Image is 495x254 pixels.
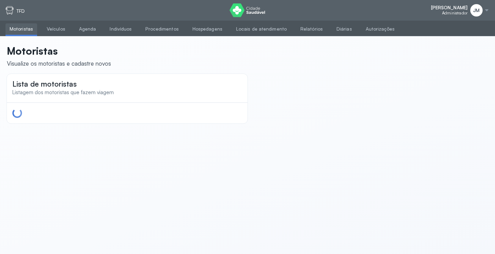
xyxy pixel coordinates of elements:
[230,3,265,17] img: logo do Cidade Saudável
[12,89,114,96] span: Listagem dos motoristas que fazem viagem
[442,11,467,15] span: Administrador
[43,23,69,35] a: Veículos
[362,23,399,35] a: Autorizações
[141,23,183,35] a: Procedimentos
[12,79,77,88] span: Lista de motoristas
[232,23,291,35] a: Locais de atendimento
[5,6,14,14] img: tfd.svg
[7,45,111,57] p: Motoristas
[7,60,111,67] div: Visualize os motoristas e cadastre novos
[473,8,480,13] span: JM
[332,23,356,35] a: Diárias
[16,8,25,14] p: TFD
[106,23,136,35] a: Indivíduos
[188,23,227,35] a: Hospedagens
[75,23,100,35] a: Agenda
[431,5,467,11] span: [PERSON_NAME]
[5,23,37,35] a: Motoristas
[296,23,327,35] a: Relatórios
